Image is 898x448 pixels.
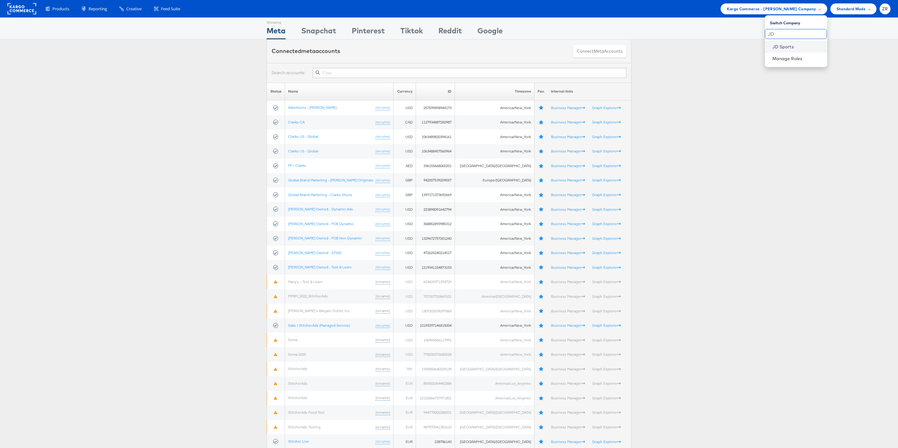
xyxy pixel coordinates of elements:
[416,318,455,333] td: 10159297146815004
[592,207,621,212] a: Graph Explorer
[727,6,816,12] span: Kargo Commerce - [PERSON_NAME] Company
[393,420,416,435] td: EUR
[551,120,585,124] a: Business Manager
[592,178,621,182] a: Graph Explorer
[288,366,307,371] a: StitcherAds
[288,410,325,415] a: StitcherAds Feed Test
[313,68,626,78] input: Filter
[393,246,416,260] td: USD
[393,173,416,188] td: GBP
[161,6,180,12] span: Feed Suite
[592,439,621,444] a: Graph Explorer
[375,308,390,314] a: (rename)
[551,396,585,400] a: Business Manager
[455,217,534,231] td: America/New_York
[393,376,416,391] td: EUR
[288,221,354,226] a: [PERSON_NAME] Owned - FOB Dynamic
[455,173,534,188] td: Europe/[GEOGRAPHIC_DATA]
[416,420,455,435] td: 987970541301610
[837,6,866,12] span: Standard Mode
[592,323,621,328] a: Graph Explorer
[288,323,350,328] a: Saks / StitcherAds (Managed Service)
[288,236,362,240] a: [PERSON_NAME] Owned - FOB Non-Dynamic
[416,217,455,231] td: 368852893985312
[393,83,416,100] th: Currency
[267,83,285,100] th: Status
[375,192,390,198] a: (rename)
[288,207,353,211] a: [PERSON_NAME] Owned - Dynamic Ads
[455,100,534,115] td: America/New_York
[551,279,585,284] a: Business Manager
[393,347,416,362] td: USD
[592,367,621,371] a: Graph Explorer
[375,120,390,125] a: (rename)
[551,439,585,444] a: Business Manager
[416,405,455,420] td: 944770002288331
[375,294,390,299] a: (rename)
[375,279,390,285] a: (rename)
[393,129,416,144] td: USD
[288,192,352,197] a: Global Brand Marketing - Clarks Shoes
[455,405,534,420] td: [GEOGRAPHIC_DATA]/[GEOGRAPHIC_DATA]
[375,425,390,430] a: (rename)
[416,333,455,347] td: 106960666117991
[375,323,390,328] a: (rename)
[288,178,373,182] a: Global Brand Marketing - [PERSON_NAME] Originals
[352,25,385,39] div: Pinterest
[288,163,306,168] a: FP / Clarks
[288,294,328,298] a: MFRM_2022_StitcherAds
[455,347,534,362] td: America/New_York
[272,47,340,55] div: Connected accounts
[416,83,455,100] th: ID
[455,376,534,391] td: America/Los_Angeles
[288,105,336,110] a: Albertsons - [PERSON_NAME]
[375,366,390,372] a: (rename)
[416,129,455,144] td: 1063489820394161
[592,149,621,153] a: Graph Explorer
[455,362,534,376] td: [GEOGRAPHIC_DATA]/[GEOGRAPHIC_DATA]
[551,323,585,328] a: Business Manager
[375,149,390,154] a: (rename)
[592,163,621,168] a: Graph Explorer
[551,178,585,182] a: Business Manager
[393,333,416,347] td: USD
[393,318,416,333] td: USD
[455,188,534,202] td: America/New_York
[551,236,585,241] a: Business Manager
[551,309,585,313] a: Business Manager
[416,260,455,275] td: 1219341154873153
[551,207,585,212] a: Business Manager
[393,159,416,173] td: AED
[592,105,621,110] a: Graph Explorer
[551,265,585,270] a: Business Manager
[455,275,534,289] td: America/New_York
[592,309,621,313] a: Graph Explorer
[375,105,390,110] a: (rename)
[438,25,462,39] div: Reddit
[455,115,534,130] td: America/New_York
[477,25,503,39] div: Google
[375,163,390,168] a: (rename)
[393,362,416,376] td: TRY
[416,173,455,188] td: 942007539209057
[416,304,455,318] td: 1307202539297869
[393,391,416,406] td: EUR
[89,6,107,12] span: Reporting
[765,29,827,39] input: Search
[551,367,585,371] a: Business Manager
[455,129,534,144] td: America/New_York
[551,352,585,357] a: Business Manager
[592,352,621,357] a: Graph Explorer
[416,347,455,362] td: 778200372680528
[288,439,309,444] a: Stitcher Live
[592,338,621,342] a: Graph Explorer
[882,7,888,11] span: ZR
[288,265,352,269] a: [PERSON_NAME] Owned - Test & Learn
[267,18,286,25] div: Showing
[592,294,621,299] a: Graph Explorer
[375,265,390,270] a: (rename)
[455,202,534,217] td: America/New_York
[455,246,534,260] td: America/New_York
[455,391,534,406] td: America/Los_Angeles
[375,250,390,256] a: (rename)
